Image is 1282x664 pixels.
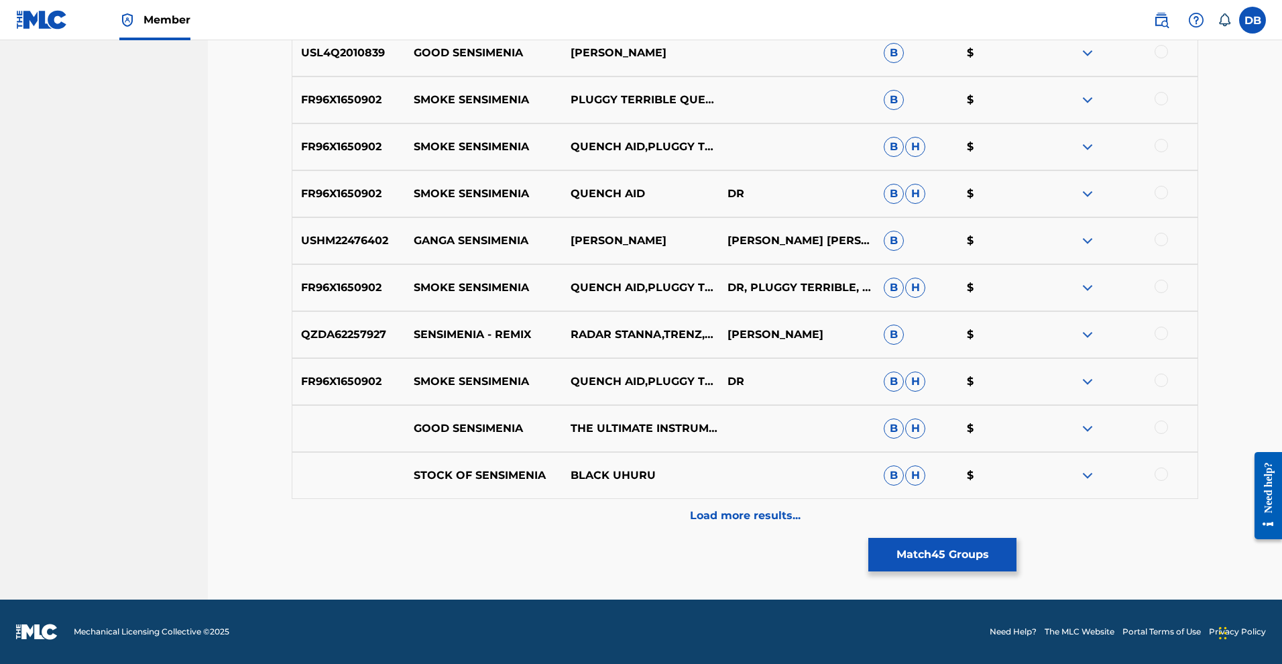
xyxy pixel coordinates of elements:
[958,139,1041,155] p: $
[561,421,718,437] p: THE ULTIMATE INSTRUMENTAL COLLECTION
[1183,7,1210,34] div: Help
[405,280,562,296] p: SMOKE SENSIMENIA
[561,186,718,202] p: QUENCH AID
[958,280,1041,296] p: $
[292,45,405,61] p: USL4Q2010839
[561,139,718,155] p: QUENCH AID,PLUGGY TERRIBLE
[292,374,405,390] p: FR96X1650902
[1239,7,1266,34] div: User Menu
[561,374,718,390] p: QUENCH AID,PLUGGY TERRIBLE
[884,231,904,251] span: B
[884,372,904,392] span: B
[405,421,562,437] p: GOOD SENSIMENIA
[119,12,135,28] img: Top Rightsholder
[561,233,718,249] p: [PERSON_NAME]
[1219,613,1227,653] div: Drag
[905,184,925,204] span: H
[16,624,58,640] img: logo
[718,186,875,202] p: DR
[561,327,718,343] p: RADAR STANNA,TRENZ,DEMZ STULLA,[PERSON_NAME]
[958,92,1041,108] p: $
[1153,12,1169,28] img: search
[561,92,718,108] p: PLUGGY TERRIBLE QUENCH AID
[561,280,718,296] p: QUENCH AID,PLUGGY TERRIBLE
[1080,421,1096,437] img: expand
[958,374,1041,390] p: $
[905,278,925,298] span: H
[958,467,1041,484] p: $
[958,327,1041,343] p: $
[868,538,1016,571] button: Match45 Groups
[1080,327,1096,343] img: expand
[990,626,1037,638] a: Need Help?
[884,419,904,439] span: B
[292,327,405,343] p: QZDA62257927
[292,92,405,108] p: FR96X1650902
[405,139,562,155] p: SMOKE SENSIMENIA
[884,184,904,204] span: B
[884,90,904,110] span: B
[1209,626,1266,638] a: Privacy Policy
[1080,92,1096,108] img: expand
[1244,437,1282,555] iframe: Resource Center
[958,233,1041,249] p: $
[1148,7,1175,34] a: Public Search
[561,467,718,484] p: BLACK UHURU
[1188,12,1204,28] img: help
[292,186,405,202] p: FR96X1650902
[1218,13,1231,27] div: Notifications
[405,186,562,202] p: SMOKE SENSIMENIA
[884,137,904,157] span: B
[1080,280,1096,296] img: expand
[405,233,562,249] p: GANGA SENSIMENIA
[1080,374,1096,390] img: expand
[884,465,904,486] span: B
[561,45,718,61] p: [PERSON_NAME]
[405,467,562,484] p: STOCK OF SENSIMENIA
[905,465,925,486] span: H
[718,374,875,390] p: DR
[143,12,190,27] span: Member
[405,45,562,61] p: GOOD SENSIMENIA
[1080,186,1096,202] img: expand
[1122,626,1201,638] a: Portal Terms of Use
[74,626,229,638] span: Mechanical Licensing Collective © 2025
[905,137,925,157] span: H
[905,419,925,439] span: H
[884,325,904,345] span: B
[958,186,1041,202] p: $
[405,374,562,390] p: SMOKE SENSIMENIA
[405,92,562,108] p: SMOKE SENSIMENIA
[884,278,904,298] span: B
[292,280,405,296] p: FR96X1650902
[690,508,801,524] p: Load more results...
[905,372,925,392] span: H
[1080,233,1096,249] img: expand
[884,43,904,63] span: B
[958,45,1041,61] p: $
[718,233,875,249] p: [PERSON_NAME] [PERSON_NAME]
[718,327,875,343] p: [PERSON_NAME]
[1080,45,1096,61] img: expand
[1215,600,1282,664] iframe: Chat Widget
[1045,626,1114,638] a: The MLC Website
[1080,467,1096,484] img: expand
[292,139,405,155] p: FR96X1650902
[16,10,68,30] img: MLC Logo
[958,421,1041,437] p: $
[1080,139,1096,155] img: expand
[718,280,875,296] p: DR, PLUGGY TERRIBLE, QUENCH AID
[405,327,562,343] p: SENSIMENIA - REMIX
[292,233,405,249] p: USHM22476402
